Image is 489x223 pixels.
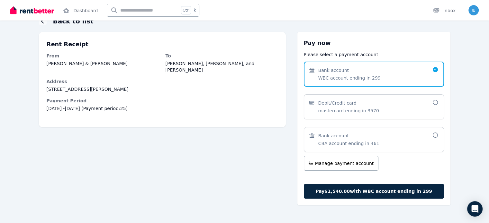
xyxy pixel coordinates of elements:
div: Open Intercom Messenger [467,201,483,217]
img: RentBetter [10,5,54,15]
span: CBA account ending in 461 [318,140,379,147]
div: Inbox [433,7,456,14]
button: Pay$1,540.00with WBC account ending in 299 [304,184,444,199]
span: Pay $1,540.00 with WBC account ending in 299 [315,188,432,194]
dd: [STREET_ADDRESS][PERSON_NAME] [47,86,278,92]
span: k [194,8,196,13]
dt: Address [47,78,278,85]
span: Ctrl [181,6,191,14]
span: Bank account [318,67,349,73]
h3: Pay now [304,39,444,47]
p: Please select a payment account [304,51,444,58]
dt: Payment Period [47,98,278,104]
dt: To [166,53,278,59]
dd: [PERSON_NAME] & [PERSON_NAME] [47,60,159,67]
p: Rent Receipt [47,40,278,49]
span: WBC account ending in 299 [318,75,381,81]
dt: From [47,53,159,59]
span: Manage payment account [315,160,374,167]
span: [DATE] - [DATE] (Payment period: 25 ) [47,105,278,112]
img: Laura Angelica Moreno Ibanez [468,5,479,15]
span: mastercard ending in 3570 [318,107,379,114]
dd: [PERSON_NAME], [PERSON_NAME], and [PERSON_NAME] [166,60,278,73]
span: Debit/Credit card [318,100,357,106]
h1: Back to list [53,17,94,26]
button: Manage payment account [304,156,379,171]
span: Bank account [318,133,349,139]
